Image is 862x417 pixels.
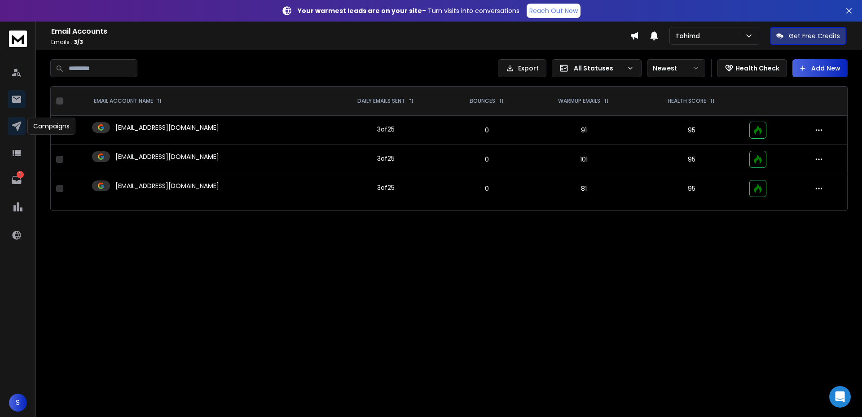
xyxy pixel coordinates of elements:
[574,64,623,73] p: All Statuses
[528,174,639,203] td: 81
[451,184,523,193] p: 0
[528,116,639,145] td: 91
[51,39,630,46] p: Emails :
[451,155,523,164] p: 0
[377,154,395,163] div: 3 of 25
[668,97,706,105] p: HEALTH SCORE
[770,27,846,45] button: Get Free Credits
[115,123,219,132] p: [EMAIL_ADDRESS][DOMAIN_NAME]
[789,31,840,40] p: Get Free Credits
[377,183,395,192] div: 3 of 25
[9,394,27,412] button: S
[529,6,578,15] p: Reach Out Now
[498,59,546,77] button: Export
[792,59,848,77] button: Add New
[74,38,83,46] span: 3 / 3
[639,116,744,145] td: 95
[735,64,779,73] p: Health Check
[9,31,27,47] img: logo
[717,59,787,77] button: Health Check
[558,97,600,105] p: WARMUP EMAILS
[357,97,405,105] p: DAILY EMAILS SENT
[639,145,744,174] td: 95
[527,4,581,18] a: Reach Out Now
[17,171,24,178] p: 1
[451,126,523,135] p: 0
[639,174,744,203] td: 95
[829,386,851,408] div: Open Intercom Messenger
[647,59,705,77] button: Newest
[675,31,704,40] p: Tahimd
[27,118,75,135] div: Campaigns
[470,97,495,105] p: BOUNCES
[51,26,630,37] h1: Email Accounts
[115,181,219,190] p: [EMAIL_ADDRESS][DOMAIN_NAME]
[115,152,219,161] p: [EMAIL_ADDRESS][DOMAIN_NAME]
[528,145,639,174] td: 101
[377,125,395,134] div: 3 of 25
[298,6,422,15] strong: Your warmest leads are on your site
[298,6,519,15] p: – Turn visits into conversations
[94,97,162,105] div: EMAIL ACCOUNT NAME
[8,171,26,189] a: 1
